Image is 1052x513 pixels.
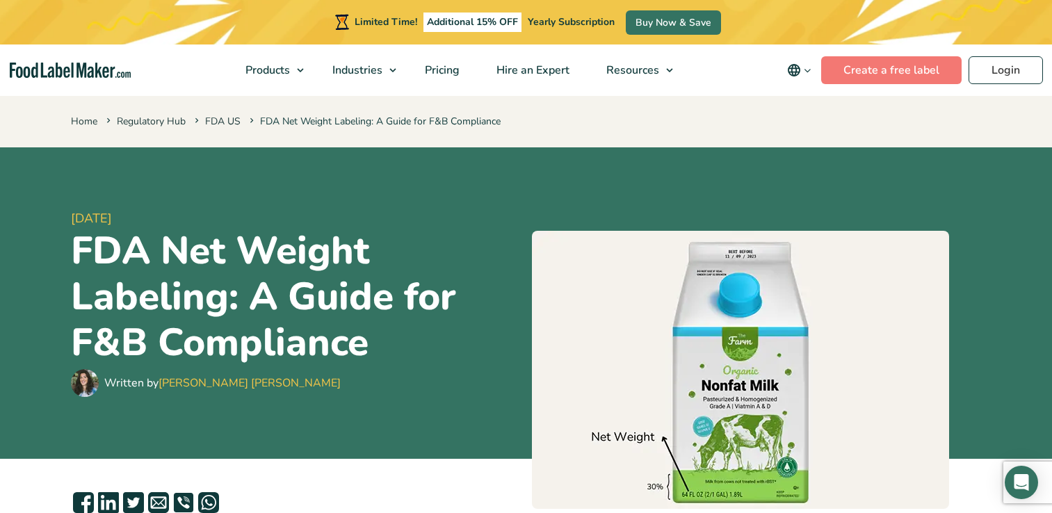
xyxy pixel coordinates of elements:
[969,56,1043,84] a: Login
[227,44,311,96] a: Products
[205,115,241,128] a: FDA US
[1005,466,1038,499] div: Open Intercom Messenger
[104,375,341,391] div: Written by
[159,375,341,391] a: [PERSON_NAME] [PERSON_NAME]
[71,115,97,128] a: Home
[528,15,615,28] span: Yearly Subscription
[626,10,721,35] a: Buy Now & Save
[117,115,186,128] a: Regulatory Hub
[492,63,571,78] span: Hire an Expert
[478,44,585,96] a: Hire an Expert
[821,56,962,84] a: Create a free label
[421,63,461,78] span: Pricing
[588,44,680,96] a: Resources
[423,13,521,32] span: Additional 15% OFF
[247,115,501,128] span: FDA Net Weight Labeling: A Guide for F&B Compliance
[241,63,291,78] span: Products
[71,209,521,228] span: [DATE]
[71,228,521,366] h1: FDA Net Weight Labeling: A Guide for F&B Compliance
[71,369,99,397] img: Maria Abi Hanna - Food Label Maker
[407,44,475,96] a: Pricing
[328,63,384,78] span: Industries
[314,44,403,96] a: Industries
[602,63,661,78] span: Resources
[355,15,417,28] span: Limited Time!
